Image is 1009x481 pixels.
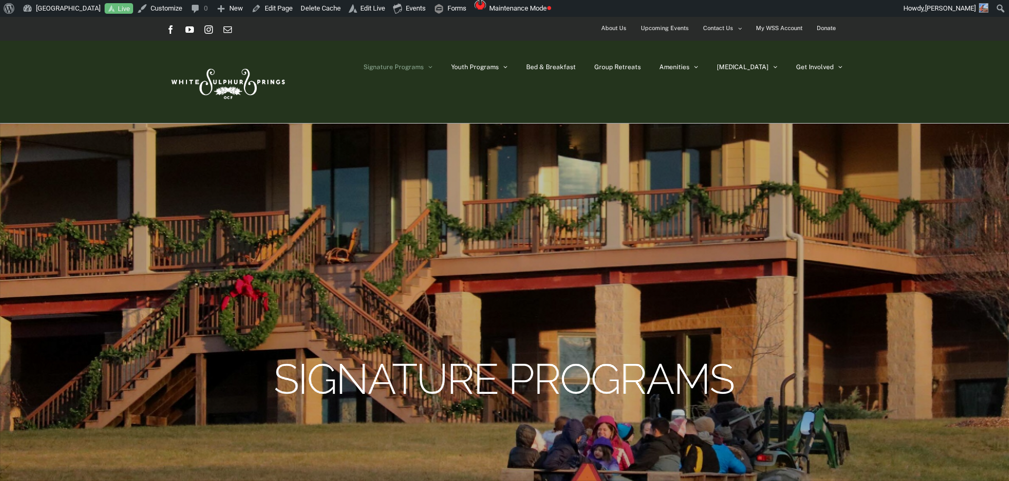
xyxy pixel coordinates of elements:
span: Bed & Breakfast [526,64,576,70]
span: About Us [601,21,627,36]
nav: Secondary Menu [594,17,843,40]
span: Upcoming Events [641,21,689,36]
nav: Main Menu [363,41,843,93]
span: [PERSON_NAME] [925,4,976,12]
span: Get Involved [796,64,834,70]
span: My WSS Account [756,21,802,36]
a: Amenities [659,41,698,93]
a: Get Involved [796,41,843,93]
span: Group Retreats [594,64,641,70]
span: Amenities [659,64,689,70]
rs-layer: Signature Programs [274,367,734,391]
span: [MEDICAL_DATA] [717,64,769,70]
a: Live [105,3,133,14]
span: Signature Programs [363,64,424,70]
a: About Us [594,17,633,40]
a: Upcoming Events [634,17,696,40]
a: Bed & Breakfast [526,41,576,93]
a: Signature Programs [363,41,433,93]
a: [MEDICAL_DATA] [717,41,778,93]
a: Group Retreats [594,41,641,93]
a: Contact Us [696,17,749,40]
img: White Sulphur Springs Logo [166,57,288,107]
span: Contact Us [703,21,733,36]
a: Youth Programs [451,41,508,93]
span: Donate [817,21,836,36]
a: My WSS Account [749,17,809,40]
a: Donate [810,17,843,40]
span: Youth Programs [451,64,499,70]
img: SusannePappal-66x66.jpg [979,3,988,13]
